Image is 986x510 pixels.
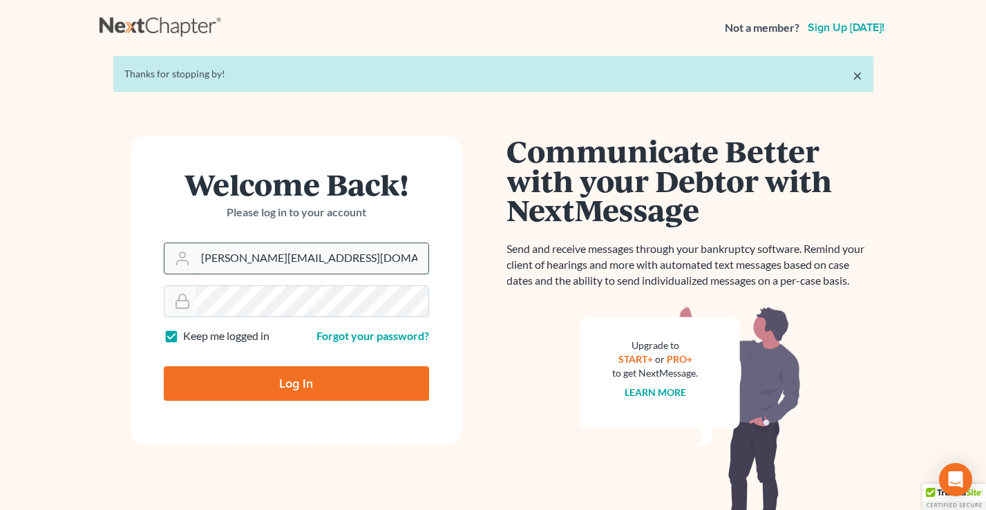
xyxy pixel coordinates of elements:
a: Sign up [DATE]! [805,22,887,33]
h1: Communicate Better with your Debtor with NextMessage [507,136,873,225]
input: Log In [164,366,429,401]
strong: Not a member? [725,20,799,36]
a: Learn more [625,386,686,398]
h1: Welcome Back! [164,169,429,199]
a: START+ [618,353,653,365]
a: Forgot your password? [316,329,429,342]
div: TrustedSite Certified [922,484,986,510]
div: Open Intercom Messenger [939,463,972,496]
a: × [853,67,862,84]
p: Please log in to your account [164,205,429,220]
p: Send and receive messages through your bankruptcy software. Remind your client of hearings and mo... [507,241,873,289]
span: or [655,353,665,365]
input: Email Address [196,243,428,274]
a: PRO+ [667,353,692,365]
div: Thanks for stopping by! [124,67,862,81]
label: Keep me logged in [183,328,269,344]
div: Upgrade to [613,339,699,352]
div: to get NextMessage. [613,366,699,380]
